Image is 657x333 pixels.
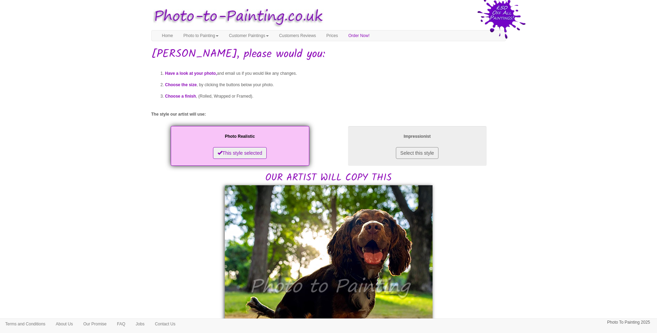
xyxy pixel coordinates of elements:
h2: OUR ARTIST WILL COPY THIS [151,124,506,183]
a: Photo to Painting [178,30,224,41]
p: Photo To Painting 2025 [607,319,650,326]
button: Select this style [396,147,438,159]
span: Choose a finish [165,94,196,99]
li: , by clicking the buttons below your photo. [165,79,506,91]
li: and email us if you would like any changes. [165,68,506,79]
a: Customers Reviews [274,30,321,41]
a: About Us [51,319,78,329]
p: Photo Realistic [178,133,302,140]
label: The style our artist will use: [151,111,206,117]
a: Jobs [131,319,150,329]
span: Have a look at your photo, [165,71,217,76]
button: This style selected [213,147,267,159]
p: Impressionist [355,133,480,140]
span: Choose the size [165,82,197,87]
li: , (Rolled, Wrapped or Framed). [165,91,506,102]
a: Order Now! [343,30,375,41]
a: Contact Us [150,319,180,329]
a: Home [157,30,178,41]
a: Prices [321,30,343,41]
a: FAQ [112,319,131,329]
a: Customer Paintings [224,30,274,41]
a: Our Promise [78,319,112,329]
img: Photo to Painting [148,3,325,30]
h1: [PERSON_NAME], please would you: [151,48,506,60]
